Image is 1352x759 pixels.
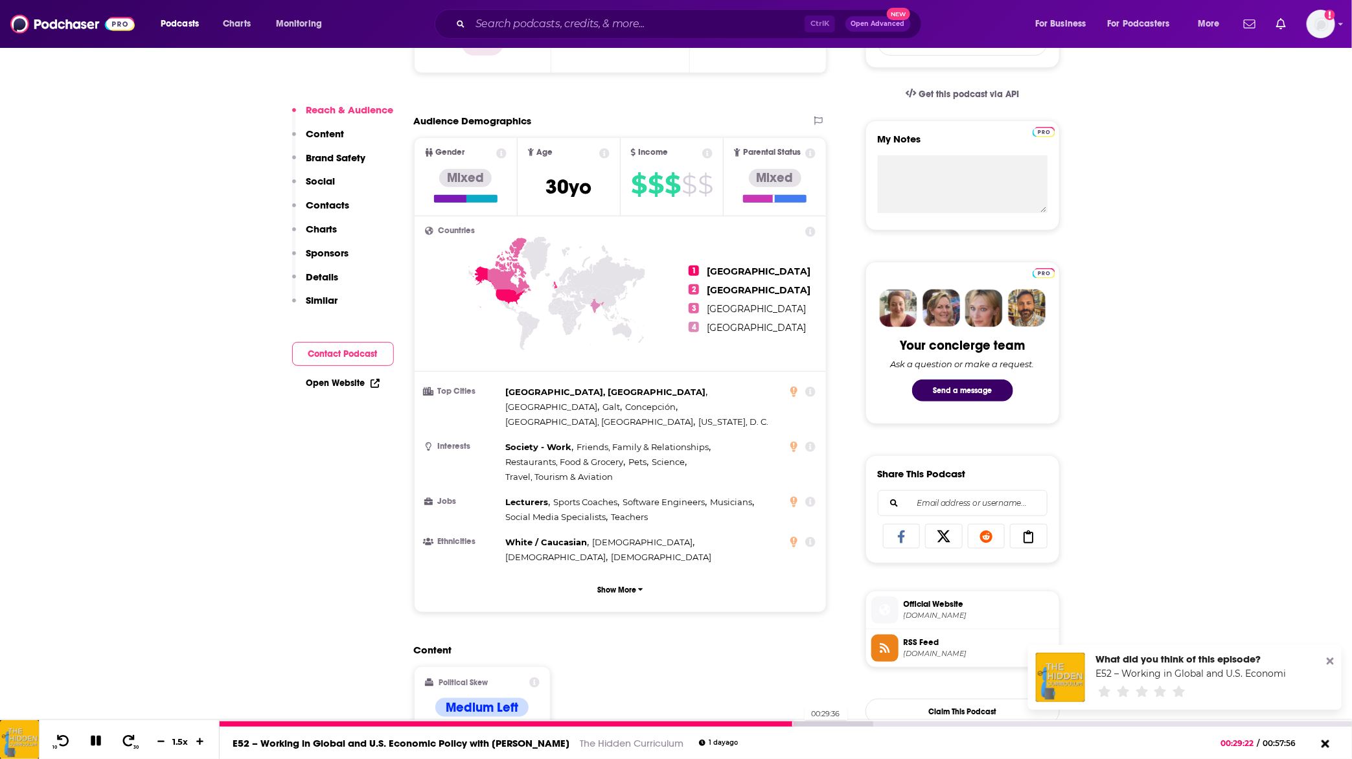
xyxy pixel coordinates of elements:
div: Search podcasts, credits, & more... [447,9,934,39]
span: , [506,495,551,510]
button: Details [292,271,339,295]
div: Mixed [749,169,801,187]
span: [GEOGRAPHIC_DATA] [707,303,806,315]
button: Reach & Audience [292,104,394,128]
span: Restaurants, Food & Grocery [506,457,624,467]
a: Copy Link [1010,524,1048,549]
span: 1 [689,266,699,276]
span: 10 [52,745,57,750]
img: Podchaser Pro [1033,127,1055,137]
span: RSS Feed [904,637,1054,648]
span: [DEMOGRAPHIC_DATA] [611,552,711,562]
p: Details [306,271,339,283]
button: 10 [50,734,74,750]
img: Sydney Profile [880,289,917,327]
input: Email address or username... [889,491,1037,515]
button: Sponsors [292,247,349,271]
span: , [623,495,707,510]
a: Open Website [306,378,380,389]
p: Reach & Audience [306,104,394,116]
span: $ [665,174,680,195]
span: , [592,535,694,550]
h3: Share This Podcast [878,468,966,480]
div: 00:29:36 [805,707,847,720]
img: Podchaser - Follow, Share and Rate Podcasts [10,12,135,36]
span: Science [652,457,685,467]
button: Brand Safety [292,152,366,176]
span: , [628,455,648,470]
input: Search podcasts, credits, & more... [470,14,805,34]
h3: Interests [425,442,501,451]
button: Content [292,128,345,152]
svg: Add a profile image [1325,10,1335,20]
a: Share on Reddit [968,524,1005,549]
span: Travel, Tourism & Aviation [506,471,613,482]
span: Get this podcast via API [919,89,1019,100]
button: Open AdvancedNew [845,16,911,32]
span: Gender [436,148,465,157]
a: Show notifications dropdown [1239,13,1261,35]
div: Ask a question or make a request. [891,359,1035,369]
span: Concepción [625,402,676,412]
span: Parental Status [743,148,801,157]
p: Social [306,175,336,187]
h2: Political Skew [439,678,488,687]
h2: Content [414,644,817,656]
span: White / Caucasian [506,537,588,547]
span: For Podcasters [1108,15,1170,33]
div: Search followers [878,490,1048,516]
button: Contacts [292,199,350,223]
span: , [625,400,678,414]
a: Pro website [1033,266,1055,278]
div: 00:29:36 [220,721,1352,727]
a: Show notifications dropdown [1271,13,1291,35]
img: E52 – Working in Global and U.S. Economic Policy with Sandile Hlatshwayo [1036,653,1085,702]
span: $ [698,174,713,195]
p: Charts [306,223,338,235]
span: $ [631,174,647,195]
span: , [506,535,590,550]
span: Official Website [904,598,1054,610]
div: Your concierge team [900,337,1025,354]
span: Sports Coaches [553,497,617,507]
a: Share on Facebook [883,524,921,549]
button: Social [292,175,336,199]
span: Galt [602,402,620,412]
h3: Ethnicities [425,538,501,546]
span: Software Engineers [623,497,705,507]
h2: Audience Demographics [414,115,532,127]
span: , [506,510,608,525]
img: Jon Profile [1008,289,1046,327]
p: Brand Safety [306,152,366,164]
span: Lecturers [506,497,549,507]
span: More [1198,15,1220,33]
span: Ctrl K [805,16,835,32]
span: 00:57:56 [1260,738,1309,748]
button: Similar [292,294,338,318]
span: Pets [628,457,647,467]
div: What did you think of this episode? [1095,653,1286,665]
span: , [506,400,600,414]
span: , [710,495,754,510]
span: $ [682,174,696,195]
span: Podcasts [161,15,199,33]
span: 4 [689,322,699,332]
a: Pro website [1033,125,1055,137]
p: Show More [597,585,636,595]
p: Sponsors [306,247,349,259]
img: Podchaser Pro [1033,268,1055,278]
span: [DEMOGRAPHIC_DATA] [506,552,606,562]
a: E52 – Working in Global and U.S. Economic Policy with [PERSON_NAME] [233,737,569,749]
span: 30 [134,745,139,750]
span: Teachers [611,512,648,522]
span: [GEOGRAPHIC_DATA] [506,402,598,412]
span: [DEMOGRAPHIC_DATA] [592,537,693,547]
span: / [1257,738,1260,748]
span: [GEOGRAPHIC_DATA], [GEOGRAPHIC_DATA] [506,387,706,397]
span: , [506,550,608,565]
button: open menu [152,14,216,34]
a: Get this podcast via API [895,78,1030,110]
p: Content [306,128,345,140]
button: Show profile menu [1307,10,1335,38]
span: , [553,495,619,510]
